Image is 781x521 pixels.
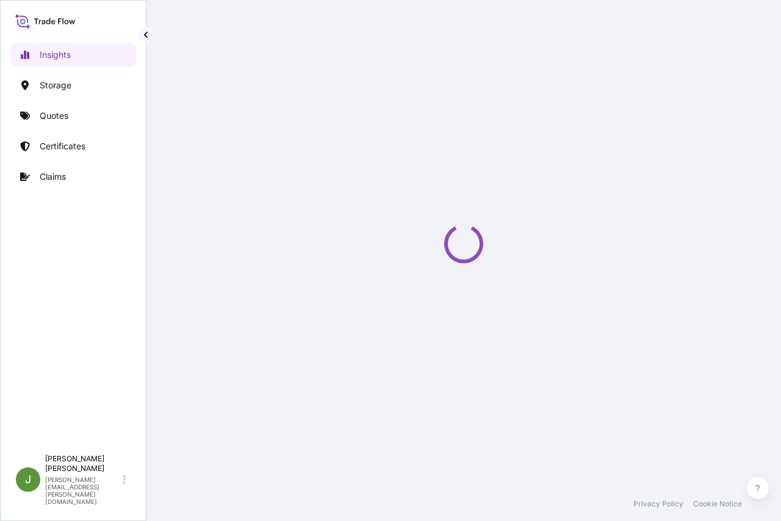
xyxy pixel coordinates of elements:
[10,43,136,67] a: Insights
[25,473,31,486] span: J
[693,499,742,509] a: Cookie Notice
[10,104,136,128] a: Quotes
[40,171,66,183] p: Claims
[40,110,68,122] p: Quotes
[45,476,121,505] p: [PERSON_NAME][EMAIL_ADDRESS][PERSON_NAME][DOMAIN_NAME]
[10,134,136,158] a: Certificates
[10,73,136,97] a: Storage
[45,454,121,473] p: [PERSON_NAME] [PERSON_NAME]
[633,499,683,509] a: Privacy Policy
[40,79,71,91] p: Storage
[10,165,136,189] a: Claims
[40,49,71,61] p: Insights
[40,140,85,152] p: Certificates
